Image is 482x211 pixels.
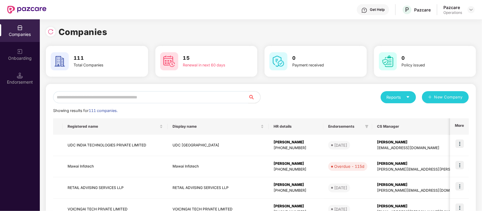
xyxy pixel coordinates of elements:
th: Registered name [63,118,168,135]
img: icon [455,139,464,148]
td: Mawai Infotech [168,156,269,177]
span: Showing results for [53,108,118,113]
td: UDC [GEOGRAPHIC_DATA] [168,135,269,156]
div: [DATE] [334,142,347,148]
span: filter [364,123,370,130]
div: Renewal in next 60 days [183,62,235,68]
div: [PERSON_NAME] [274,139,319,145]
span: plus [428,95,432,100]
img: svg+xml;base64,PHN2ZyBpZD0iRHJvcGRvd24tMzJ4MzIiIHhtbG5zPSJodHRwOi8vd3d3LnczLm9yZy8yMDAwL3N2ZyIgd2... [469,7,474,12]
img: icon [455,161,464,169]
span: Display name [173,124,259,129]
div: [PERSON_NAME] [274,182,319,188]
th: HR details [269,118,323,135]
img: svg+xml;base64,PHN2ZyBpZD0iSGVscC0zMngzMiIgeG1sbnM9Imh0dHA6Ly93d3cudzMub3JnLzIwMDAvc3ZnIiB3aWR0aD... [361,7,367,13]
div: Pazcare [414,7,431,13]
span: filter [365,125,369,128]
img: svg+xml;base64,PHN2ZyB4bWxucz0iaHR0cDovL3d3dy53My5vcmcvMjAwMC9zdmciIHdpZHRoPSI2MCIgaGVpZ2h0PSI2MC... [379,52,397,70]
h3: 0 [292,54,344,62]
img: svg+xml;base64,PHN2ZyB4bWxucz0iaHR0cDovL3d3dy53My5vcmcvMjAwMC9zdmciIHdpZHRoPSI2MCIgaGVpZ2h0PSI2MC... [160,52,178,70]
div: [PERSON_NAME] [274,161,319,167]
span: caret-down [406,95,410,99]
div: Pazcare [443,5,462,10]
div: Get Help [370,7,385,12]
td: RETAIL ADVISING SERVICES LLP [168,177,269,199]
span: Registered name [68,124,158,129]
span: New Company [434,94,463,100]
div: Payment received [292,62,344,68]
img: svg+xml;base64,PHN2ZyB3aWR0aD0iMTQuNSIgaGVpZ2h0PSIxNC41IiB2aWV3Qm94PSIwIDAgMTYgMTYiIGZpbGw9Im5vbm... [17,72,23,78]
td: RETAIL ADVISING SERVICES LLP [63,177,168,199]
h3: 111 [74,54,125,62]
div: [DATE] [334,185,347,191]
img: svg+xml;base64,PHN2ZyBpZD0iQ29tcGFuaWVzIiB4bWxucz0iaHR0cDovL3d3dy53My5vcmcvMjAwMC9zdmciIHdpZHRoPS... [17,25,23,31]
h3: 0 [402,54,454,62]
span: 111 companies. [89,108,118,113]
img: svg+xml;base64,PHN2ZyB4bWxucz0iaHR0cDovL3d3dy53My5vcmcvMjAwMC9zdmciIHdpZHRoPSI2MCIgaGVpZ2h0PSI2MC... [51,52,69,70]
div: Operations [443,10,462,15]
button: search [248,91,261,103]
button: plusNew Company [422,91,469,103]
td: UDC INDIA TECHNOLOGIES PRIVATE LIMITED [63,135,168,156]
span: Endorsements [328,124,363,129]
div: [PHONE_NUMBER] [274,167,319,172]
img: svg+xml;base64,PHN2ZyBpZD0iUmVsb2FkLTMyeDMyIiB4bWxucz0iaHR0cDovL3d3dy53My5vcmcvMjAwMC9zdmciIHdpZH... [48,29,54,35]
div: Reports [387,94,410,100]
h3: 15 [183,54,235,62]
div: [PHONE_NUMBER] [274,188,319,193]
td: Mawai Infotech [63,156,168,177]
th: Display name [168,118,269,135]
img: icon [455,182,464,190]
div: Overdue - 115d [334,163,364,169]
img: New Pazcare Logo [7,6,46,14]
div: [PHONE_NUMBER] [274,145,319,151]
span: P [405,6,409,13]
span: search [248,95,260,100]
img: svg+xml;base64,PHN2ZyB4bWxucz0iaHR0cDovL3d3dy53My5vcmcvMjAwMC9zdmciIHdpZHRoPSI2MCIgaGVpZ2h0PSI2MC... [269,52,287,70]
h1: Companies [59,25,107,39]
th: More [450,118,469,135]
img: svg+xml;base64,PHN2ZyB3aWR0aD0iMjAiIGhlaWdodD0iMjAiIHZpZXdCb3g9IjAgMCAyMCAyMCIgZmlsbD0ibm9uZSIgeG... [17,49,23,55]
div: [PERSON_NAME] [274,203,319,209]
div: Policy issued [402,62,454,68]
div: Total Companies [74,62,125,68]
